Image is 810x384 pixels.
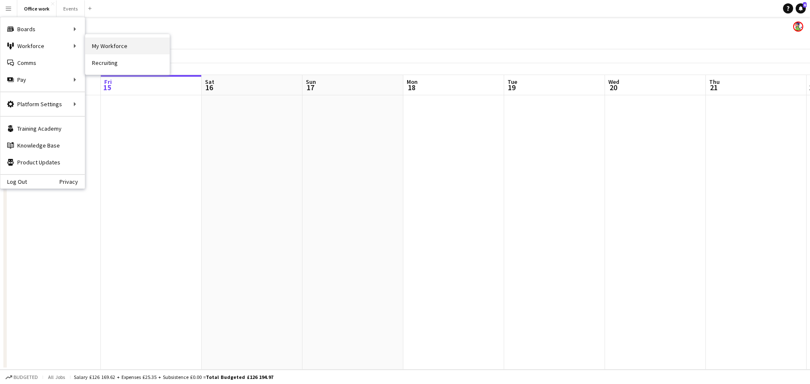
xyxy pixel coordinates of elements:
[305,83,316,92] span: 17
[205,78,214,86] span: Sat
[17,0,57,17] button: Office work
[13,374,38,380] span: Budgeted
[0,137,85,154] a: Knowledge Base
[608,78,619,86] span: Wed
[204,83,214,92] span: 16
[306,78,316,86] span: Sun
[405,83,418,92] span: 18
[206,374,273,380] span: Total Budgeted £126 194.97
[796,3,806,13] a: 6
[0,21,85,38] div: Boards
[0,120,85,137] a: Training Academy
[708,83,720,92] span: 21
[709,78,720,86] span: Thu
[793,21,803,32] app-user-avatar: Event Team
[607,83,619,92] span: 20
[0,96,85,113] div: Platform Settings
[104,78,112,86] span: Fri
[46,374,67,380] span: All jobs
[0,154,85,171] a: Product Updates
[0,71,85,88] div: Pay
[74,374,273,380] div: Salary £126 169.62 + Expenses £25.35 + Subsistence £0.00 =
[0,178,27,185] a: Log Out
[4,373,39,382] button: Budgeted
[85,38,170,54] a: My Workforce
[803,2,807,8] span: 6
[59,178,85,185] a: Privacy
[407,78,418,86] span: Mon
[57,0,85,17] button: Events
[103,83,112,92] span: 15
[0,38,85,54] div: Workforce
[85,54,170,71] a: Recruiting
[0,54,85,71] a: Comms
[508,78,517,86] span: Tue
[506,83,517,92] span: 19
